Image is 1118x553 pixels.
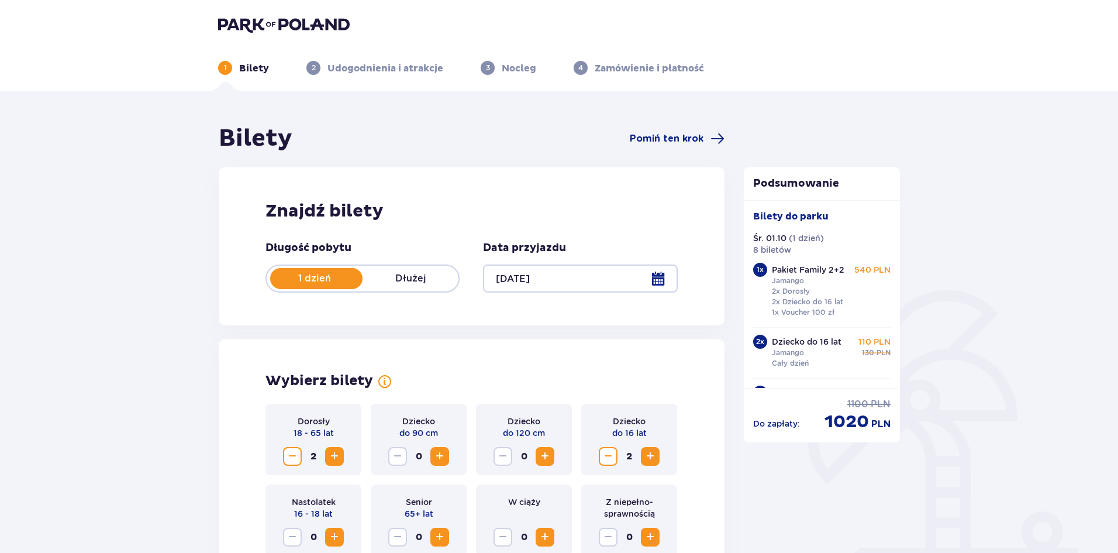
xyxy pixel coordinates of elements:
[772,348,804,358] p: Jamango
[612,427,647,439] p: do 16 lat
[515,528,533,547] span: 0
[218,16,350,33] img: Park of Poland logo
[772,387,804,399] p: Dorosły
[494,447,512,466] button: Decrease
[620,528,639,547] span: 0
[772,336,841,348] p: Dziecko do 16 lat
[641,528,660,547] button: Increase
[239,62,269,75] p: Bilety
[219,124,292,153] h1: Bilety
[824,411,869,433] p: 1020
[406,496,432,508] p: Senior
[409,528,428,547] span: 0
[591,496,668,520] p: Z niepełno­sprawnością
[753,232,786,244] p: Śr. 01.10
[772,358,809,369] p: Cały dzień
[503,427,545,439] p: do 120 cm
[744,177,900,191] p: Podsumowanie
[772,286,843,318] p: 2x Dorosły 2x Dziecko do 16 lat 1x Voucher 100 zł
[753,263,767,277] div: 1 x
[613,415,646,427] p: Dziecko
[877,348,891,358] p: PLN
[363,272,458,285] p: Dłużej
[294,427,334,439] p: 18 - 65 lat
[630,132,703,145] span: Pomiń ten krok
[494,528,512,547] button: Decrease
[753,418,800,430] p: Do zapłaty :
[536,528,554,547] button: Increase
[871,418,891,431] p: PLN
[502,62,536,75] p: Nocleg
[854,264,891,276] p: 540 PLN
[304,447,323,466] span: 2
[292,496,336,508] p: Nastolatek
[578,63,583,73] p: 4
[388,447,407,466] button: Decrease
[486,63,490,73] p: 3
[325,528,344,547] button: Increase
[430,447,449,466] button: Increase
[753,244,791,256] p: 8 biletów
[630,132,724,146] a: Pomiń ten krok
[430,528,449,547] button: Increase
[267,272,363,285] p: 1 dzień
[405,508,433,520] p: 65+ lat
[283,528,302,547] button: Decrease
[508,496,540,508] p: W ciąży
[304,528,323,547] span: 0
[599,528,617,547] button: Decrease
[298,415,330,427] p: Dorosły
[595,62,704,75] p: Zamówienie i płatność
[753,210,829,223] p: Bilety do parku
[858,336,891,348] p: 110 PLN
[325,447,344,466] button: Increase
[294,508,333,520] p: 16 - 18 lat
[399,427,438,439] p: do 90 cm
[847,398,868,411] p: 1100
[224,63,227,73] p: 1
[265,200,678,222] h2: Znajdź bilety
[871,398,891,411] p: PLN
[753,386,767,400] div: 2 x
[789,232,824,244] p: ( 1 dzień )
[857,387,891,399] p: 130 PLN
[312,63,316,73] p: 2
[283,447,302,466] button: Decrease
[483,241,566,255] p: Data przyjazdu
[536,447,554,466] button: Increase
[388,528,407,547] button: Decrease
[862,348,874,358] p: 130
[641,447,660,466] button: Increase
[772,264,844,276] p: Pakiet Family 2+2
[599,447,617,466] button: Decrease
[515,447,533,466] span: 0
[753,335,767,349] div: 2 x
[327,62,443,75] p: Udogodnienia i atrakcje
[620,447,639,466] span: 2
[265,241,351,255] p: Długość pobytu
[508,415,540,427] p: Dziecko
[402,415,435,427] p: Dziecko
[772,276,804,286] p: Jamango
[409,447,428,466] span: 0
[265,372,373,390] p: Wybierz bilety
